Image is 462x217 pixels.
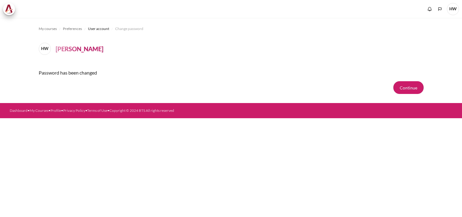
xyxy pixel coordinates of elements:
a: My courses [39,25,57,32]
a: Privacy Policy [63,108,85,113]
a: HW [39,43,53,55]
button: Continue [393,81,424,94]
a: My Courses [30,108,48,113]
div: Show notification window with no new notifications [425,5,434,14]
img: Architeck [5,5,13,14]
a: Profile [50,108,61,113]
a: Preferences [63,25,82,32]
span: HW [447,3,459,15]
a: Terms of Use [87,108,107,113]
span: Preferences [63,26,82,32]
span: HW [39,43,51,55]
span: Change password [115,26,143,32]
a: Dashboard [10,108,28,113]
span: User account [88,26,109,32]
span: My courses [39,26,57,32]
a: User menu [447,3,459,15]
a: Copyright © 2024 BTS All rights reserved [109,108,174,113]
button: Languages [435,5,444,14]
div: Password has been changed [39,64,424,81]
a: Architeck Architeck [3,3,18,15]
a: Change password [115,25,143,32]
h4: [PERSON_NAME] [56,44,103,53]
nav: Navigation bar [39,24,424,34]
div: • • • • • [10,108,256,113]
